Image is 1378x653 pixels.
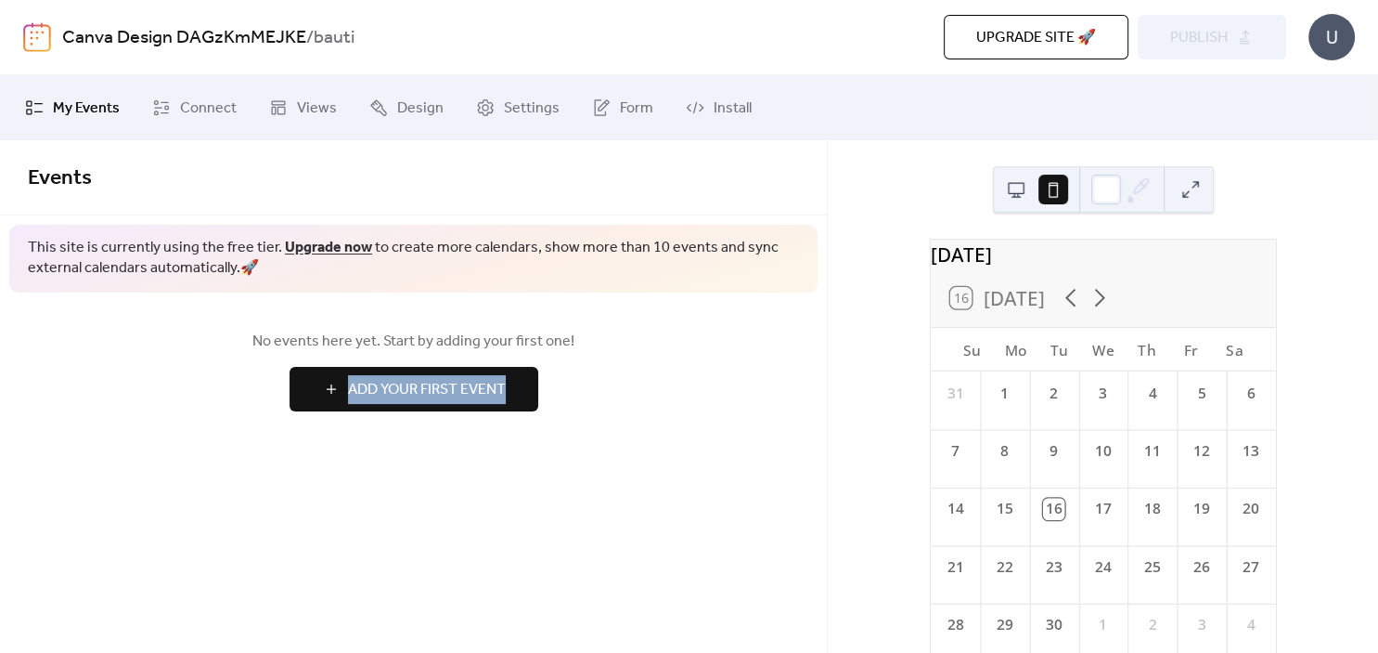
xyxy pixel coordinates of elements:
[944,15,1128,59] button: Upgrade site 🚀
[1125,328,1168,372] div: Th
[1037,328,1081,372] div: Tu
[1092,556,1114,578] div: 24
[994,440,1015,462] div: 8
[1168,328,1212,372] div: Fr
[28,158,92,199] span: Events
[1191,556,1212,578] div: 26
[672,83,766,133] a: Install
[1240,440,1261,462] div: 13
[944,440,965,462] div: 7
[620,98,653,120] span: Form
[28,331,799,353] span: No events here yet. Start by adding your first one!
[714,98,752,120] span: Install
[1212,328,1256,372] div: Sa
[1240,383,1261,404] div: 6
[28,238,799,280] span: This site is currently using the free tier. to create more calendars, show more than 10 events an...
[1240,556,1261,578] div: 27
[53,98,120,120] span: My Events
[994,556,1015,578] div: 22
[1308,14,1355,60] div: U
[994,383,1015,404] div: 1
[931,240,1276,268] div: [DATE]
[314,20,354,56] b: bauti
[1191,383,1212,404] div: 5
[994,614,1015,635] div: 29
[28,367,799,411] a: Add Your First Event
[1141,556,1163,578] div: 25
[994,328,1037,372] div: Mo
[1092,499,1114,520] div: 17
[462,83,573,133] a: Settings
[1191,614,1212,635] div: 3
[944,499,965,520] div: 14
[994,499,1015,520] div: 15
[138,83,251,133] a: Connect
[1043,556,1064,578] div: 23
[1141,383,1163,404] div: 4
[1092,614,1114,635] div: 1
[944,556,965,578] div: 21
[397,98,444,120] span: Design
[23,22,51,52] img: logo
[62,20,306,56] a: Canva Design DAGzKmMEJKE
[1043,440,1064,462] div: 9
[255,83,351,133] a: Views
[1141,499,1163,520] div: 18
[1240,614,1261,635] div: 4
[1043,499,1064,520] div: 16
[355,83,457,133] a: Design
[1043,614,1064,635] div: 30
[1092,440,1114,462] div: 10
[180,98,237,120] span: Connect
[1141,440,1163,462] div: 11
[1043,383,1064,404] div: 2
[1240,499,1261,520] div: 20
[578,83,667,133] a: Form
[285,233,372,262] a: Upgrade now
[949,328,993,372] div: Su
[1191,499,1212,520] div: 19
[1092,383,1114,404] div: 3
[944,383,965,404] div: 31
[306,20,314,56] b: /
[504,98,560,120] span: Settings
[976,27,1096,49] span: Upgrade site 🚀
[1191,440,1212,462] div: 12
[944,614,965,635] div: 28
[348,379,506,401] span: Add Your First Event
[1141,614,1163,635] div: 2
[1081,328,1125,372] div: We
[11,83,134,133] a: My Events
[290,367,538,411] button: Add Your First Event
[297,98,337,120] span: Views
